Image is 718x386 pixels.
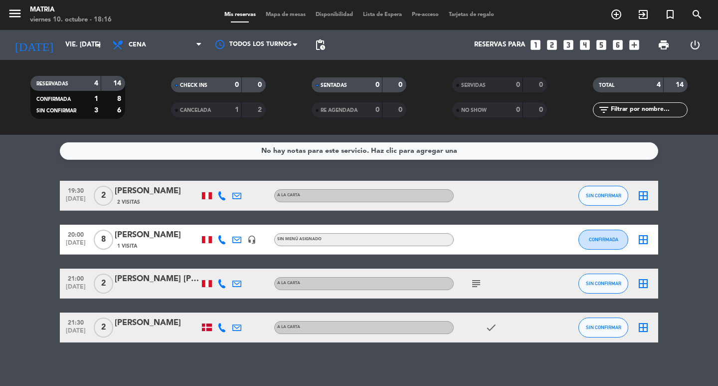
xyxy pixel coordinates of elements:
span: 20:00 [63,228,88,240]
strong: 4 [94,80,98,87]
span: 19:30 [63,184,88,196]
strong: 1 [235,106,239,113]
button: SIN CONFIRMAR [578,318,628,338]
span: Pre-acceso [407,12,444,17]
span: pending_actions [314,39,326,51]
div: LOG OUT [679,30,711,60]
i: power_settings_new [689,39,701,51]
strong: 2 [258,106,264,113]
span: Reservas para [474,41,526,49]
span: CONFIRMADA [589,237,618,242]
i: check [485,322,497,334]
strong: 0 [258,81,264,88]
span: Mapa de mesas [261,12,311,17]
span: 8 [94,230,113,250]
i: search [691,8,703,20]
span: Lista de Espera [358,12,407,17]
span: 1 Visita [117,242,137,250]
div: [PERSON_NAME] [115,185,199,198]
i: arrow_drop_down [93,39,105,51]
div: MATRIA [30,5,112,15]
span: SIN CONFIRMAR [586,193,621,198]
input: Filtrar por nombre... [610,104,687,115]
i: exit_to_app [637,8,649,20]
i: add_box [628,38,641,51]
i: looks_one [529,38,542,51]
i: turned_in_not [664,8,676,20]
span: SIN CONFIRMAR [586,325,621,330]
i: border_all [637,278,649,290]
span: TOTAL [599,83,614,88]
i: menu [7,6,22,21]
button: SIN CONFIRMAR [578,274,628,294]
strong: 0 [375,106,379,113]
i: border_all [637,322,649,334]
span: print [658,39,670,51]
span: [DATE] [63,284,88,295]
span: SENTADAS [321,83,347,88]
strong: 14 [113,80,123,87]
span: Tarjetas de regalo [444,12,499,17]
button: CONFIRMADA [578,230,628,250]
strong: 0 [539,106,545,113]
strong: 14 [676,81,686,88]
i: border_all [637,190,649,202]
i: looks_3 [562,38,575,51]
strong: 0 [235,81,239,88]
button: menu [7,6,22,24]
i: looks_two [545,38,558,51]
span: [DATE] [63,240,88,251]
strong: 0 [375,81,379,88]
span: SIN CONFIRMAR [586,281,621,286]
div: [PERSON_NAME] [PERSON_NAME] [115,273,199,286]
span: [DATE] [63,328,88,339]
span: CANCELADA [180,108,211,113]
strong: 0 [539,81,545,88]
span: 2 [94,186,113,206]
span: 2 [94,274,113,294]
strong: 4 [657,81,661,88]
strong: 0 [398,106,404,113]
i: border_all [637,234,649,246]
div: [PERSON_NAME] [115,317,199,330]
span: A la Carta [277,281,300,285]
span: SERVIDAS [461,83,486,88]
strong: 6 [117,107,123,114]
span: 2 Visitas [117,198,140,206]
i: filter_list [598,104,610,116]
strong: 0 [398,81,404,88]
strong: 0 [516,106,520,113]
span: [DATE] [63,196,88,207]
span: A la Carta [277,193,300,197]
span: A la Carta [277,325,300,329]
span: Disponibilidad [311,12,358,17]
span: 21:00 [63,272,88,284]
span: 21:30 [63,316,88,328]
div: [PERSON_NAME] [115,229,199,242]
span: NO SHOW [461,108,487,113]
span: Sin menú asignado [277,237,322,241]
i: looks_6 [611,38,624,51]
i: looks_5 [595,38,608,51]
span: CHECK INS [180,83,207,88]
button: SIN CONFIRMAR [578,186,628,206]
span: 2 [94,318,113,338]
span: RESERVADAS [36,81,68,86]
div: viernes 10. octubre - 18:16 [30,15,112,25]
div: No hay notas para este servicio. Haz clic para agregar una [261,145,457,157]
i: looks_4 [578,38,591,51]
i: subject [470,278,482,290]
strong: 8 [117,95,123,102]
span: RE AGENDADA [321,108,358,113]
span: Mis reservas [219,12,261,17]
span: CONFIRMADA [36,97,71,102]
strong: 1 [94,95,98,102]
span: SIN CONFIRMAR [36,108,76,113]
span: Cena [129,41,146,48]
strong: 3 [94,107,98,114]
i: headset_mic [247,235,256,244]
i: add_circle_outline [610,8,622,20]
i: [DATE] [7,34,60,56]
strong: 0 [516,81,520,88]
